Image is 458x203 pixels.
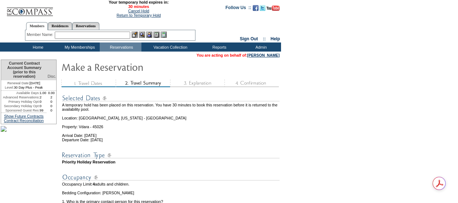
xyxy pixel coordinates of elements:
a: Reservations [72,22,99,30]
a: Residences [48,22,72,30]
a: Sign Out [240,36,258,41]
a: Follow us on Twitter [260,7,265,12]
img: b_edit.gif [132,32,138,38]
img: Compass Home [6,1,53,16]
a: Members [26,22,48,30]
img: Subscribe to our YouTube Channel [267,5,280,11]
span: :: [263,36,266,41]
a: Become our fan on Facebook [253,7,259,12]
img: View [139,32,145,38]
a: Return to Temporary Hold [117,13,161,17]
div: Member Name: [27,32,55,38]
img: Impersonate [146,32,152,38]
img: Become our fan on Facebook [253,5,259,11]
a: Subscribe to our YouTube Channel [267,7,280,12]
span: 30 minutes [57,4,220,9]
img: Reservations [153,32,160,38]
td: Follow Us :: [226,4,251,13]
img: Follow us on Twitter [260,5,265,11]
a: Help [271,36,280,41]
img: b_calculator.gif [161,32,167,38]
a: Cancel Hold [128,9,149,13]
